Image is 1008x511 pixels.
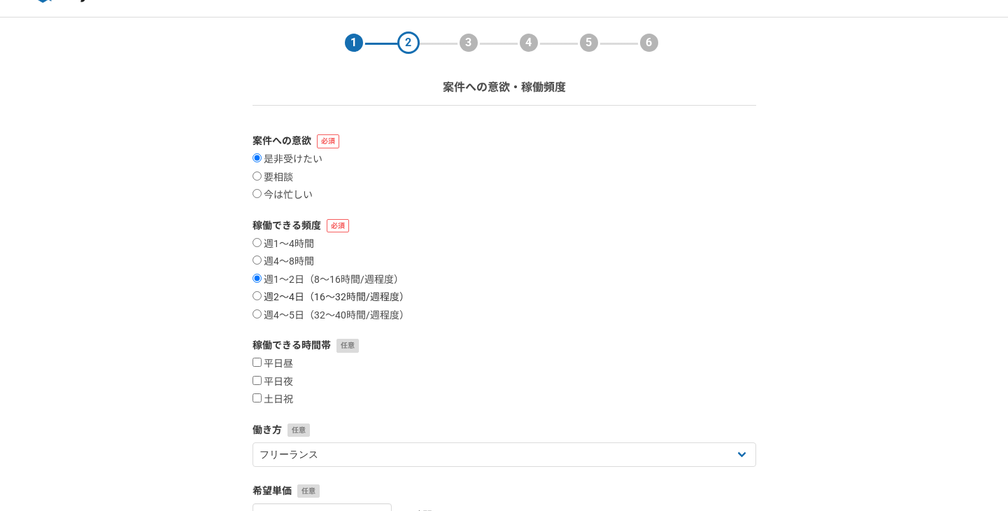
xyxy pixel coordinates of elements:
[253,189,313,202] label: 今は忙しい
[253,153,322,166] label: 是非受けたい
[253,153,262,162] input: 是非受けたい
[343,31,365,54] div: 1
[253,291,409,304] label: 週2〜4日（16〜32時間/週程度）
[253,171,262,181] input: 要相談
[253,376,262,385] input: 平日夜
[253,484,756,498] label: 希望単価
[253,238,314,251] label: 週1〜4時間
[457,31,480,54] div: 3
[253,358,262,367] input: 平日昼
[253,134,756,148] label: 案件への意欲
[253,238,262,247] input: 週1〜4時間
[253,274,404,286] label: 週1〜2日（8〜16時間/週程度）
[253,423,756,437] label: 働き方
[638,31,660,54] div: 6
[518,31,540,54] div: 4
[253,309,409,322] label: 週4〜5日（32〜40時間/週程度）
[253,255,262,265] input: 週4〜8時間
[443,79,566,96] p: 案件への意欲・稼働頻度
[253,393,293,406] label: 土日祝
[253,255,314,268] label: 週4〜8時間
[253,171,293,184] label: 要相談
[397,31,420,54] div: 2
[578,31,600,54] div: 5
[253,291,262,300] input: 週2〜4日（16〜32時間/週程度）
[253,189,262,198] input: 今は忙しい
[253,309,262,318] input: 週4〜5日（32〜40時間/週程度）
[253,358,293,370] label: 平日昼
[253,338,756,353] label: 稼働できる時間帯
[253,393,262,402] input: 土日祝
[253,218,756,233] label: 稼働できる頻度
[253,274,262,283] input: 週1〜2日（8〜16時間/週程度）
[253,376,293,388] label: 平日夜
